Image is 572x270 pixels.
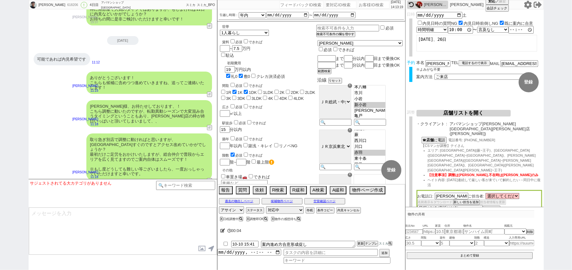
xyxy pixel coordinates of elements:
[391,5,403,10] p: 14:13:19
[231,228,242,233] span: 00:04
[242,137,263,141] label: できれば
[236,186,250,194] button: 質問
[222,38,263,45] div: 賃料
[318,62,403,68] div: まで 分以内
[354,102,385,108] option: 新小岩
[73,15,98,20] p: [PERSON_NAME]
[462,13,466,18] span: 土
[445,224,464,229] span: 住所
[280,90,285,95] label: 2K
[440,240,449,246] input: 5
[271,217,302,221] div: 物件の感想待ち
[253,186,267,194] button: 依頼
[236,40,242,44] span: 必須
[90,3,99,8] div: 4日目
[451,60,459,65] span: TEL
[475,235,484,240] span: 階数
[427,138,434,142] b: 店舗
[226,53,234,58] label: 駐込
[354,156,385,162] option: 東十条
[486,5,509,12] button: 会話チェック
[220,103,316,117] div: ㎡以上
[220,13,239,18] label: 引越し時期：
[406,235,421,240] span: 広さ
[309,13,313,17] label: 〜
[236,137,242,141] span: 必須
[244,153,248,157] input: できれば
[222,119,316,126] div: 駅徒歩
[222,82,316,88] div: 間取
[306,207,314,213] button: 冬眠
[445,229,464,235] input: 東京都港区海岸３
[424,2,447,7] div: [PERSON_NAME]
[358,1,390,8] input: お客様ID検索
[248,175,270,179] label: できれば
[279,143,298,148] label: リノベNG
[423,229,435,235] input: https://suumo.jp/chintai/jnc_000022489271
[428,173,539,177] span: 【注意事項】調整は[PERSON_NAME],不在時は[PERSON_NAME]のみ
[354,113,385,119] option: 亀戸
[257,160,274,165] label: 最上階
[242,84,263,88] label: できれば
[416,1,422,8] img: 0hHAHRoNraF25lKwauAZRpERV7FARGWk58HhoKDwN7GldfTFYxSx0MWAJ7QFkKTwJtHkRRX1QsTg1pOGAIe33rWmIbSVlcH1Y...
[417,199,453,205] button: 名刺表示＆ダウンロード
[293,96,304,101] label: 4LDK
[318,77,327,83] span: 沿線
[220,217,245,221] div: 日程調整中
[107,36,139,45] div: [DATE]
[330,186,346,194] button: A緩和
[226,96,231,101] label: 3K
[324,47,332,52] span: 必須
[242,105,263,109] label: できれば
[252,96,262,101] label: 3LDK
[222,103,316,110] div: 広さ
[348,84,352,88] div: ☓
[318,68,331,74] button: 範囲検索
[256,74,285,79] label: クレカ決済必須
[453,199,480,205] button: 新しい担当を追加
[417,26,542,34] div: 〜
[364,241,378,246] button: テンプレ
[86,3,212,25] div: 特に角部屋で人気のタイプではありますが、もしよければ11日に内見などいかがでしょうか？ お待ちの間に是非ご検討いただけますと幸いです！
[379,249,390,257] button: 追加
[291,90,299,95] label: 2DK
[227,61,285,66] div: 初期費用
[271,217,275,221] button: X
[354,144,385,150] option: 川口
[219,186,233,194] button: 報告
[505,21,533,26] label: 既に案内に合意
[417,74,433,79] span: 案内方法
[435,224,445,229] span: 家賃
[423,224,435,229] span: URL
[464,21,498,26] label: 内見日時前倒しNG
[290,186,307,194] button: R緩和
[435,229,445,235] input: 10.5
[101,0,133,10] div: アパマンショップ [GEOGRAPHIC_DATA]店
[350,186,385,194] button: 物件ページ作成
[220,217,223,221] button: X
[220,36,263,58] div: ~ 万円
[354,119,386,126] input: 🔍
[354,138,385,144] option: 西川口
[421,235,440,240] span: 間取
[406,210,534,218] p: 物件の共有
[354,150,385,156] option: 赤羽
[236,84,242,88] span: 必須
[73,175,98,180] p: 11:18
[449,235,475,240] span: 建物
[490,61,499,66] span: MAIL
[354,84,385,90] option: 本八幡
[417,60,425,67] span: 本名
[244,83,248,87] input: できれば
[319,164,351,170] input: 🔍
[262,198,302,204] button: 候補物件ページ
[221,180,268,186] input: 車種など
[325,1,357,8] input: 要対応ID検索
[354,90,385,96] option: 市川
[484,235,509,240] span: 構造
[246,207,264,213] button: ステータス
[284,257,390,264] input: キーワード
[519,72,539,92] button: 登録
[242,154,263,157] label: できれば
[316,25,379,31] input: 検索不可条件を入力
